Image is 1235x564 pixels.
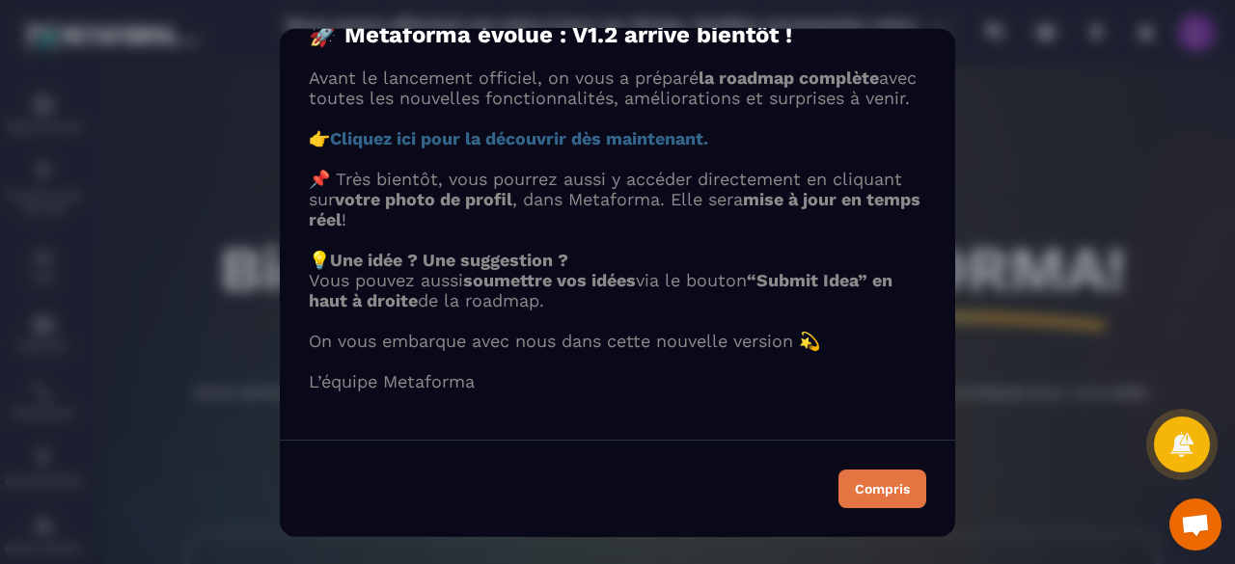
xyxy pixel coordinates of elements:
[699,67,879,87] strong: la roadmap complète
[838,469,926,507] button: Compris
[309,168,926,228] p: 📌 Très bientôt, vous pourrez aussi y accéder directement en cliquant sur , dans Metaforma. Elle s...
[309,249,926,269] p: 💡
[309,20,926,47] h4: 🚀 Metaforma évolue : V1.2 arrive bientôt !
[330,249,568,269] strong: Une idée ? Une suggestion ?
[1169,498,1221,551] div: Ouvrir le chat
[463,269,636,289] strong: soumettre vos idées
[309,330,926,350] p: On vous embarque avec nous dans cette nouvelle version 💫
[309,67,926,107] p: Avant le lancement officiel, on vous a préparé avec toutes les nouvelles fonctionnalités, amélior...
[309,269,926,309] p: Vous pouvez aussi via le bouton de la roadmap.
[309,269,892,309] strong: “Submit Idea” en haut à droite
[330,127,708,148] a: Cliquez ici pour la découvrir dès maintenant.
[309,370,926,390] p: L’équipe Metaforma
[335,188,512,208] strong: votre photo de profil
[309,188,920,228] strong: mise à jour en temps réel
[309,127,926,148] p: 👉
[855,481,910,495] div: Compris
